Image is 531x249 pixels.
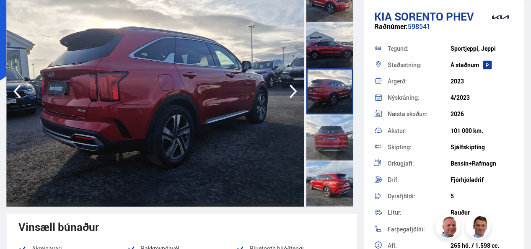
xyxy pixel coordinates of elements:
[451,242,513,249] div: 265 hö. / 1.598 cc.
[388,111,451,117] div: Næsta skoðun:
[374,22,408,31] span: Raðnúmer:
[388,46,451,52] div: Tegund:
[388,193,451,199] div: Dyrafjöldi:
[451,144,513,150] div: Sjálfskipting
[388,128,451,134] div: Akstur:
[451,193,513,200] div: 5
[394,9,474,24] span: Sorento PHEV
[374,9,392,24] span: Kia
[18,220,345,233] div: Vinsæll búnaður
[7,3,32,29] button: Opna LiveChat spjallviðmót
[388,62,451,68] div: Staðsetning:
[388,161,451,166] div: Orkugjafi:
[451,176,513,183] div: Fjórhjóladrif
[388,243,451,249] div: Afl:
[451,209,513,216] div: Rauður
[388,78,451,84] div: Árgerð:
[451,62,513,68] div: Á staðnum
[388,210,451,215] div: Litur:
[451,78,513,85] div: 2023
[388,177,451,183] div: Drif:
[484,4,518,30] img: brand logo
[388,144,451,150] div: Skipting:
[467,215,492,240] img: FbJEzSuNWCJXmdc-.webp
[451,111,513,117] div: 2026
[388,226,451,232] div: Farþegafjöldi:
[374,23,514,39] div: 598541
[437,215,462,240] img: siFngHWaQ9KaOqBr.png
[451,127,513,134] div: 101 000 km.
[451,94,513,101] div: 4/2023
[388,95,451,101] div: Nýskráning:
[451,160,513,167] div: Bensín+Rafmagn
[451,45,513,52] div: Sportjeppi, Jeppi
